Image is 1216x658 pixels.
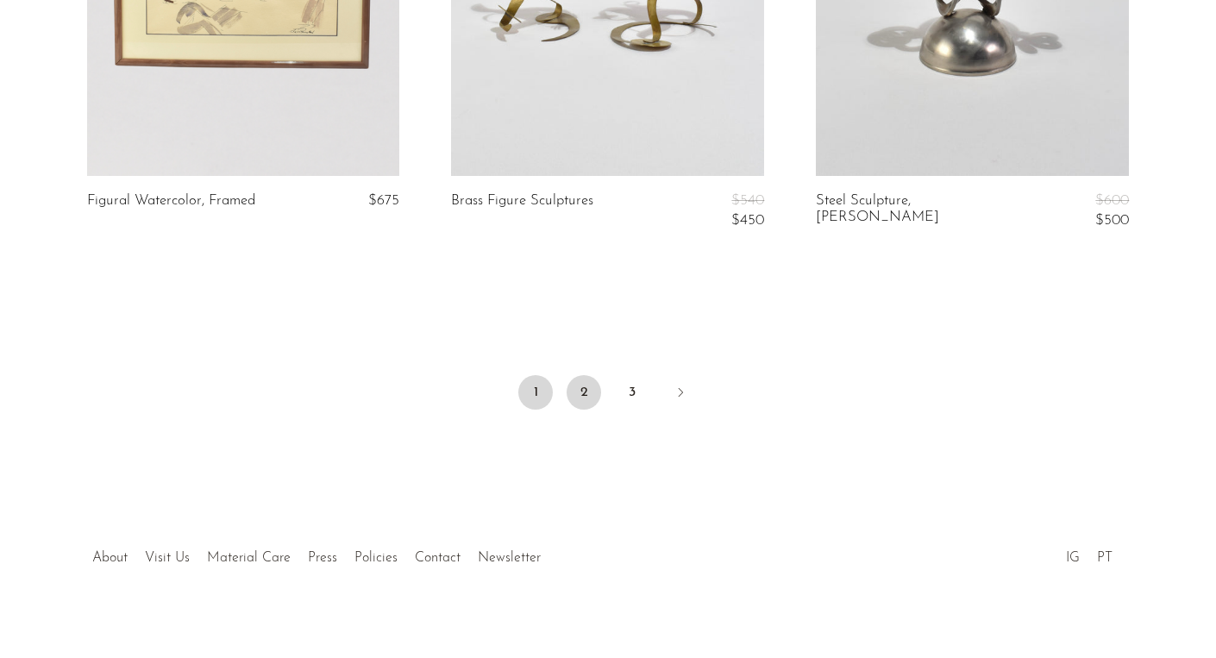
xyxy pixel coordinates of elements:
[1097,551,1113,565] a: PT
[92,551,128,565] a: About
[308,551,337,565] a: Press
[518,375,553,410] span: 1
[1057,537,1121,570] ul: Social Medias
[1095,213,1129,228] span: $500
[87,193,255,209] a: Figural Watercolor, Framed
[354,551,398,565] a: Policies
[567,375,601,410] a: 2
[731,213,764,228] span: $450
[84,537,549,570] ul: Quick links
[1095,193,1129,208] span: $600
[615,375,649,410] a: 3
[368,193,399,208] span: $675
[816,193,1025,229] a: Steel Sculpture, [PERSON_NAME]
[207,551,291,565] a: Material Care
[415,551,461,565] a: Contact
[145,551,190,565] a: Visit Us
[451,193,593,229] a: Brass Figure Sculptures
[731,193,764,208] span: $540
[663,375,698,413] a: Next
[1066,551,1080,565] a: IG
